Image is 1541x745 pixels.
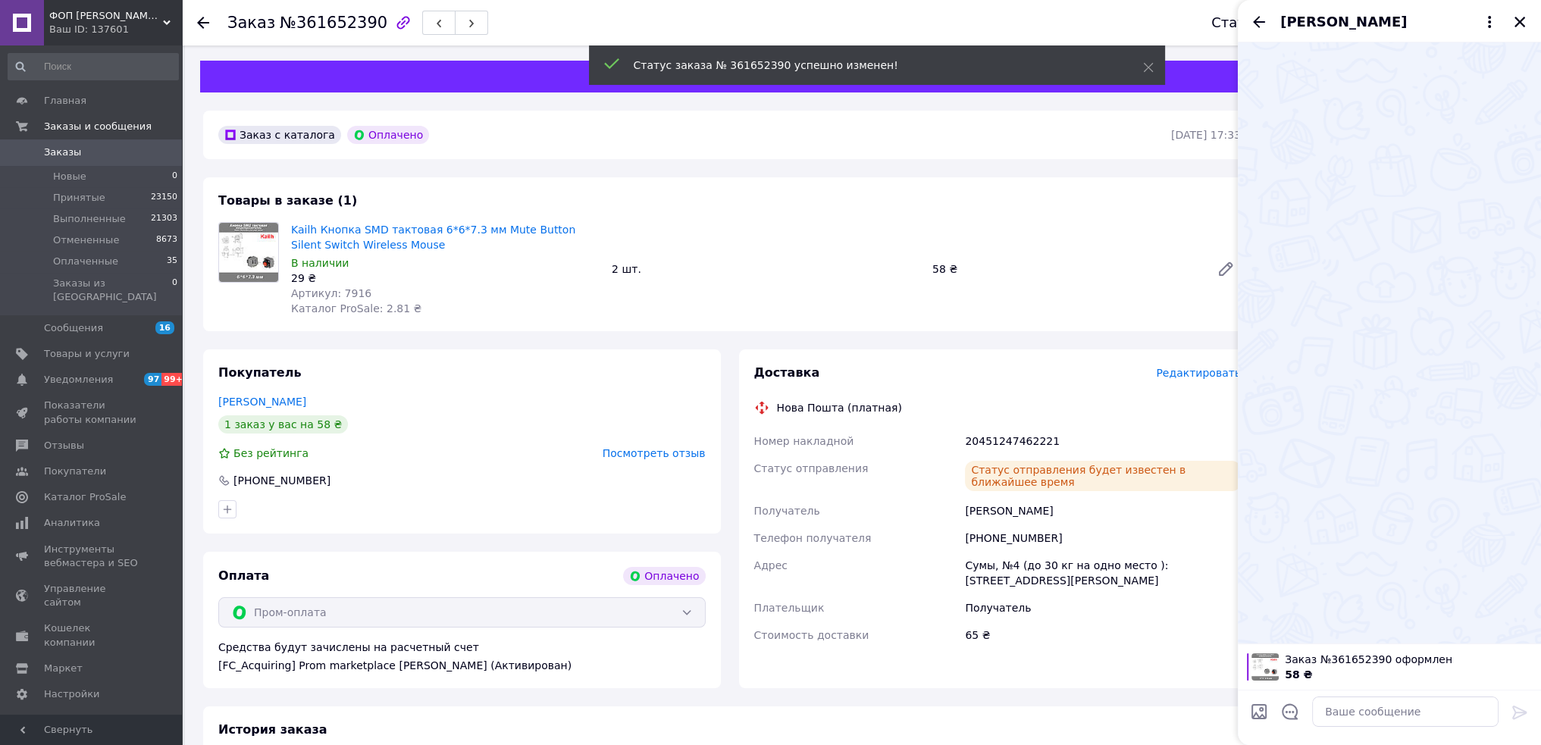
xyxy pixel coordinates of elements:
[53,191,105,205] span: Принятые
[1171,129,1241,141] time: [DATE] 17:33
[962,594,1244,621] div: Получатель
[291,224,575,251] a: Kailh Кнопка SMD тактовая 6*6*7.3 мм Mute Button Silent Switch Wireless Mouse
[965,461,1241,491] div: Статус отправления будет известен в ближайшее время
[754,365,820,380] span: Доставка
[291,257,349,269] span: В наличии
[218,415,348,434] div: 1 заказ у вас на 58 ₴
[218,193,357,208] span: Товары в заказе (1)
[44,146,81,159] span: Заказы
[773,400,906,415] div: Нова Пошта (платная)
[44,543,140,570] span: Инструменты вебмастера и SEO
[754,629,869,641] span: Стоимость доставки
[1511,13,1529,31] button: Закрыть
[53,255,118,268] span: Оплаченные
[167,255,177,268] span: 35
[1251,653,1279,681] img: 4446663799_w100_h100_kailh-knopka-smd.jpg
[218,658,706,673] div: [FC_Acquiring] Prom marketplace [PERSON_NAME] (Активирован)
[218,640,706,673] div: Средства будут зачислены на расчетный счет
[754,532,872,544] span: Телефон получателя
[291,302,421,315] span: Каталог ProSale: 2.81 ₴
[232,473,332,488] div: [PHONE_NUMBER]
[219,223,278,282] img: Kailh Кнопка SMD тактовая 6*6*7.3 мм Mute Button Silent Switch Wireless Mouse
[962,552,1244,594] div: Сумы, №4 (до 30 кг на одно место ): [STREET_ADDRESS][PERSON_NAME]
[754,505,820,517] span: Получатель
[218,126,341,144] div: Заказ с каталога
[44,621,140,649] span: Кошелек компании
[172,170,177,183] span: 0
[144,373,161,386] span: 97
[347,126,429,144] div: Оплачено
[962,427,1244,455] div: 20451247462221
[962,524,1244,552] div: [PHONE_NUMBER]
[44,516,100,530] span: Аналитика
[156,233,177,247] span: 8673
[218,568,269,583] span: Оплата
[754,462,869,474] span: Статус отправления
[1156,367,1241,379] span: Редактировать
[1280,12,1407,32] span: [PERSON_NAME]
[44,373,113,387] span: Уведомления
[634,58,1105,73] div: Статус заказа № 361652390 успешно изменен!
[218,365,301,380] span: Покупатель
[44,490,126,504] span: Каталог ProSale
[1250,13,1268,31] button: Назад
[926,258,1204,280] div: 58 ₴
[623,567,705,585] div: Оплачено
[49,9,163,23] span: ФОП Носуль С. А. работает nosul.com.ua
[280,14,387,32] span: №361652390
[233,447,309,459] span: Без рейтинга
[218,396,306,408] a: [PERSON_NAME]
[754,602,825,614] span: Плательщик
[962,621,1244,649] div: 65 ₴
[44,687,99,701] span: Настройки
[197,15,209,30] div: Вернуться назад
[53,277,172,304] span: Заказы из [GEOGRAPHIC_DATA]
[291,271,600,286] div: 29 ₴
[53,233,119,247] span: Отмененные
[606,258,926,280] div: 2 шт.
[49,23,182,36] div: Ваш ID: 137601
[44,662,83,675] span: Маркет
[161,373,186,386] span: 99+
[151,212,177,226] span: 21303
[754,435,854,447] span: Номер накладной
[53,212,126,226] span: Выполненные
[1211,15,1313,30] div: Статус заказа
[44,582,140,609] span: Управление сайтом
[44,120,152,133] span: Заказы и сообщения
[44,321,103,335] span: Сообщения
[44,347,130,361] span: Товары и услуги
[227,14,275,32] span: Заказ
[44,399,140,426] span: Показатели работы компании
[53,170,86,183] span: Новые
[151,191,177,205] span: 23150
[754,559,788,571] span: Адрес
[218,722,327,737] span: История заказа
[44,439,84,452] span: Отзывы
[44,94,86,108] span: Главная
[155,321,174,334] span: 16
[291,287,371,299] span: Артикул: 7916
[1280,702,1300,722] button: Открыть шаблоны ответов
[962,497,1244,524] div: [PERSON_NAME]
[1285,668,1312,681] span: 58 ₴
[172,277,177,304] span: 0
[603,447,706,459] span: Посмотреть отзыв
[8,53,179,80] input: Поиск
[1285,652,1532,667] span: Заказ №361652390 оформлен
[1280,12,1499,32] button: [PERSON_NAME]
[44,465,106,478] span: Покупатели
[1211,254,1241,284] a: Редактировать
